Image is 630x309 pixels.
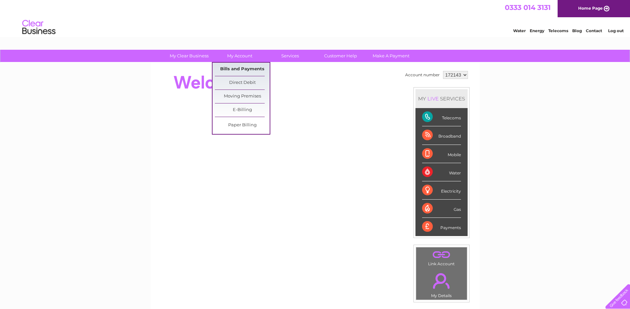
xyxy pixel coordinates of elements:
[313,50,368,62] a: Customer Help
[422,145,461,163] div: Mobile
[215,76,270,90] a: Direct Debit
[263,50,317,62] a: Services
[215,103,270,117] a: E-Billing
[505,3,551,12] a: 0333 014 3131
[215,63,270,76] a: Bills and Payments
[162,50,217,62] a: My Clear Business
[418,269,465,292] a: .
[422,163,461,181] div: Water
[158,4,472,32] div: Clear Business is a trading name of Verastar Limited (registered in [GEOGRAPHIC_DATA] No. 3667643...
[422,108,461,126] div: Telecoms
[416,268,467,300] td: My Details
[530,28,544,33] a: Energy
[416,247,467,268] td: Link Account
[422,126,461,145] div: Broadband
[608,28,624,33] a: Log out
[422,181,461,200] div: Electricity
[426,95,440,102] div: LIVE
[415,89,468,108] div: MY SERVICES
[215,90,270,103] a: Moving Premises
[404,69,441,81] td: Account number
[513,28,526,33] a: Water
[364,50,418,62] a: Make A Payment
[572,28,582,33] a: Blog
[418,249,465,261] a: .
[586,28,602,33] a: Contact
[215,119,270,132] a: Paper Billing
[212,50,267,62] a: My Account
[422,218,461,236] div: Payments
[548,28,568,33] a: Telecoms
[22,17,56,37] img: logo.png
[422,200,461,218] div: Gas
